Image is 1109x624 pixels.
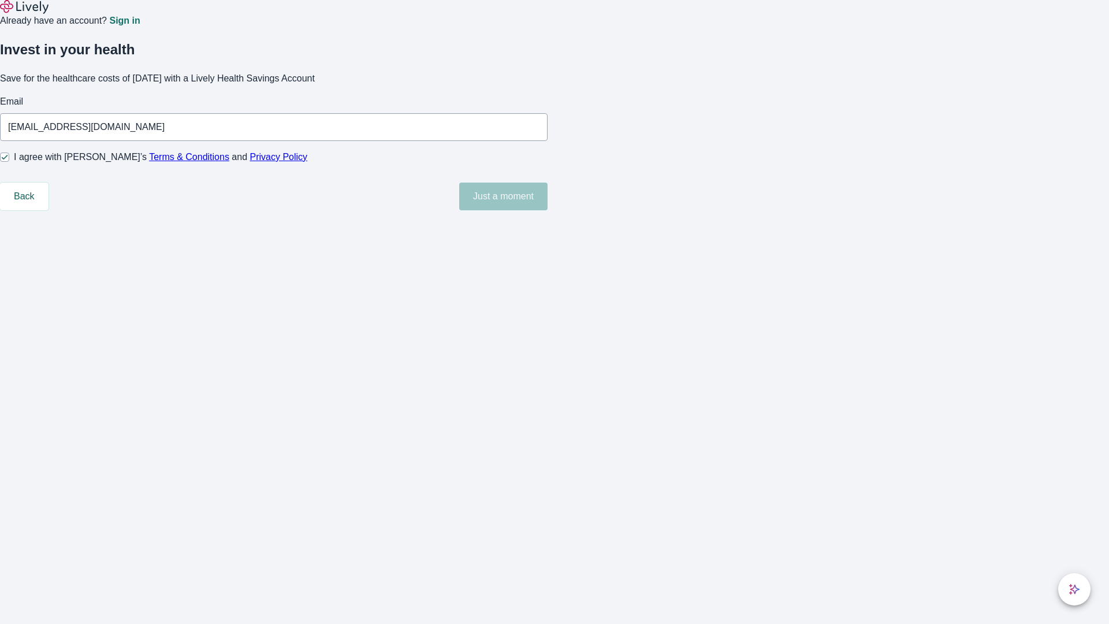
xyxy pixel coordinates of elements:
a: Sign in [109,16,140,25]
svg: Lively AI Assistant [1069,584,1080,595]
span: I agree with [PERSON_NAME]’s and [14,150,307,164]
a: Privacy Policy [250,152,308,162]
button: chat [1058,573,1091,606]
a: Terms & Conditions [149,152,229,162]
